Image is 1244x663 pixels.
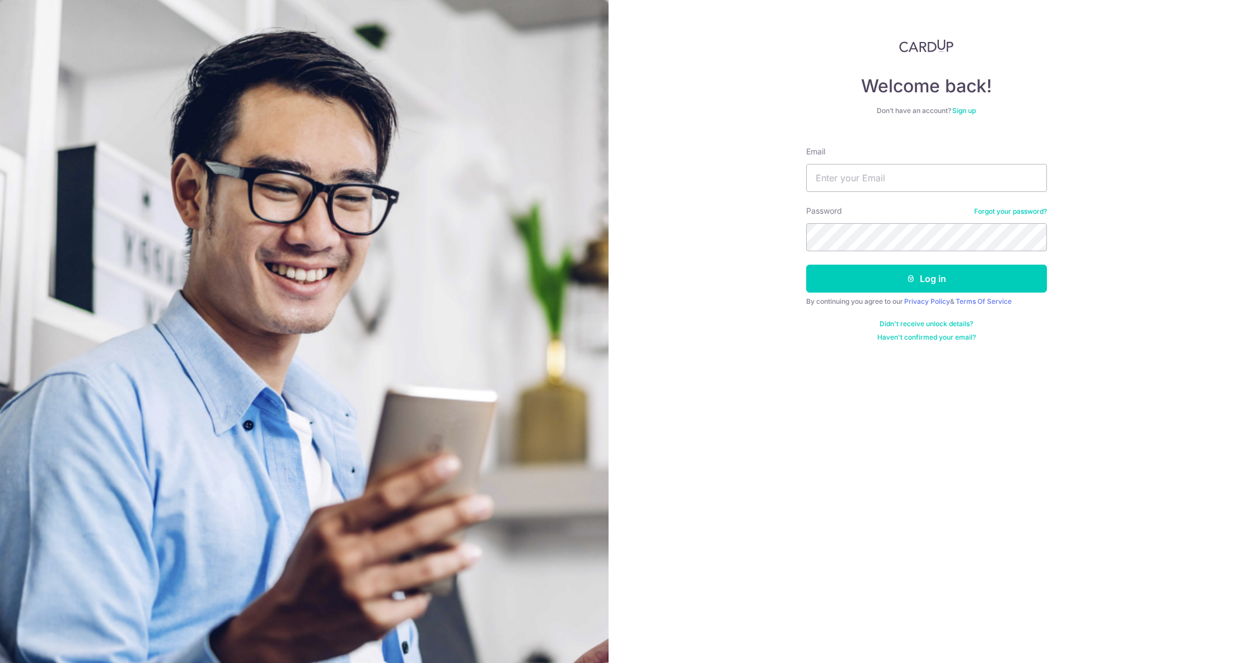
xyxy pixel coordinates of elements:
[806,106,1047,115] div: Don’t have an account?
[877,333,976,342] a: Haven't confirmed your email?
[806,75,1047,97] h4: Welcome back!
[904,297,950,305] a: Privacy Policy
[806,297,1047,306] div: By continuing you agree to our &
[974,207,1047,216] a: Forgot your password?
[956,297,1012,305] a: Terms Of Service
[880,319,973,328] a: Didn't receive unlock details?
[806,146,825,157] label: Email
[806,205,842,217] label: Password
[952,106,976,115] a: Sign up
[806,164,1047,192] input: Enter your Email
[899,39,954,53] img: CardUp Logo
[806,265,1047,293] button: Log in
